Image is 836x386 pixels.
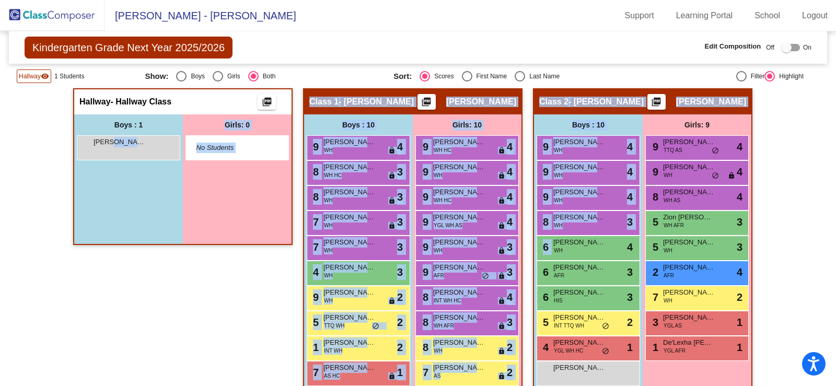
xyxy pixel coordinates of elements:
[507,289,513,305] span: 4
[650,141,658,153] span: 9
[602,322,609,331] span: do_not_disturb_alt
[602,347,609,356] span: do_not_disturb_alt
[145,71,386,81] mat-radio-group: Select an option
[74,114,183,135] div: Boys : 1
[111,97,172,107] span: - Hallway Class
[397,314,403,330] span: 2
[420,266,428,278] span: 9
[737,239,742,255] span: 3
[737,314,742,330] span: 1
[554,297,563,305] span: HIS
[554,247,563,254] span: WH
[324,171,342,179] span: WH HC
[540,191,549,203] span: 9
[663,237,715,248] span: [PERSON_NAME]
[568,97,644,107] span: - [PERSON_NAME]
[420,166,428,178] span: 9
[420,191,428,203] span: 9
[737,164,742,180] span: 4
[433,287,485,298] span: [PERSON_NAME]
[668,7,741,24] a: Learning Portal
[627,340,633,355] span: 1
[433,312,485,323] span: [PERSON_NAME]
[540,241,549,253] span: 6
[397,189,403,205] span: 3
[420,291,428,303] span: 8
[664,272,674,279] span: AFR
[388,222,396,230] span: lock
[393,72,412,81] span: Sort:
[324,297,333,305] span: WH
[397,139,403,155] span: 4
[747,72,765,81] div: Filter
[650,342,658,353] span: 1
[663,287,715,298] span: [PERSON_NAME]
[324,196,333,204] span: WH
[737,289,742,305] span: 2
[393,71,634,81] mat-radio-group: Select an option
[507,340,513,355] span: 2
[79,97,111,107] span: Hallway
[397,214,403,230] span: 3
[498,172,505,180] span: lock
[433,162,485,172] span: [PERSON_NAME]
[664,171,672,179] span: WH
[507,365,513,380] span: 2
[553,337,606,348] span: [PERSON_NAME]
[643,114,751,135] div: Girls: 9
[650,291,658,303] span: 7
[434,297,461,305] span: INT WH HC
[737,340,742,355] span: 1
[183,114,292,135] div: Girls: 0
[388,297,396,306] span: lock
[737,139,742,155] span: 4
[525,72,560,81] div: Last Name
[324,372,340,380] span: AS HC
[323,287,376,298] span: [PERSON_NAME]
[54,72,84,81] span: 1 Students
[323,187,376,197] span: [PERSON_NAME]
[388,372,396,381] span: lock
[323,262,376,273] span: [PERSON_NAME]
[803,43,811,52] span: On
[310,342,319,353] span: 1
[554,146,563,154] span: WH
[728,172,735,180] span: lock
[553,287,606,298] span: [PERSON_NAME]
[554,196,563,204] span: WH
[304,114,413,135] div: Boys : 10
[323,212,376,223] span: [PERSON_NAME]
[663,212,715,223] span: Zion [PERSON_NAME]
[446,97,516,107] span: [PERSON_NAME]
[420,241,428,253] span: 9
[664,347,686,355] span: YGL AFR
[553,162,606,172] span: [PERSON_NAME]
[258,94,276,110] button: Print Students Details
[434,322,454,330] span: WH AFR
[539,97,568,107] span: Class 2
[323,312,376,323] span: [PERSON_NAME]
[507,239,513,255] span: 3
[712,172,719,180] span: do_not_disturb_alt
[223,72,240,81] div: Girls
[746,7,788,24] a: School
[627,214,633,230] span: 3
[664,146,682,154] span: TTQ AS
[540,216,549,228] span: 8
[712,147,719,155] span: do_not_disturb_alt
[553,212,606,223] span: [PERSON_NAME]
[433,137,485,147] span: [PERSON_NAME]
[104,7,296,24] span: [PERSON_NAME] - [PERSON_NAME]
[540,317,549,328] span: 5
[417,94,436,110] button: Print Students Details
[664,221,684,229] span: WH AFR
[663,137,715,147] span: [PERSON_NAME]
[324,272,333,279] span: WH
[323,137,376,147] span: [PERSON_NAME]
[310,367,319,378] span: 7
[663,262,715,273] span: [PERSON_NAME]
[507,164,513,180] span: 4
[434,247,443,254] span: WH
[554,221,563,229] span: WH
[664,247,672,254] span: WH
